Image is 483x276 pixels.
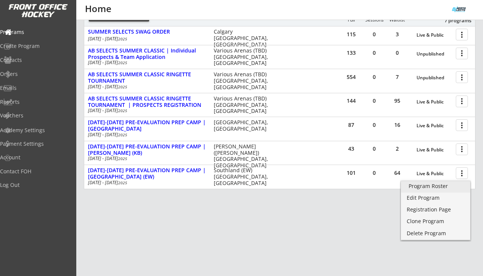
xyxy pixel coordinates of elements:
[118,84,127,89] em: 2025
[386,170,409,176] div: 64
[118,156,127,161] em: 2025
[363,146,386,151] div: 0
[409,183,463,189] div: Program Roster
[88,29,206,35] div: SUMMER SELECTS SWAG ORDER
[417,75,452,80] div: Unpublished
[417,99,452,105] div: Live & Public
[456,167,468,179] button: more_vert
[88,180,204,185] div: [DATE] - [DATE]
[363,32,386,37] div: 0
[401,205,470,216] a: Registration Page
[88,133,204,137] div: [DATE] - [DATE]
[88,71,206,84] div: AB SELECTS SUMMER CLASSIC RINGETTE TOURNAMENT
[214,29,273,48] div: Calgary [GEOGRAPHIC_DATA], [GEOGRAPHIC_DATA]
[401,181,470,193] a: Program Roster
[88,96,206,108] div: AB SELECTS SUMMER CLASSIC RINGETTE TOURNAMENT | PROSPECTS REGISTRATION
[407,219,464,224] div: Clone Program
[417,171,452,176] div: Live & Public
[407,231,464,236] div: Delete Program
[407,207,464,212] div: Registration Page
[340,50,363,56] div: 133
[118,60,127,65] em: 2025
[386,122,409,128] div: 16
[456,96,468,107] button: more_vert
[340,74,363,80] div: 554
[386,17,408,23] div: Waitlist
[363,170,386,176] div: 0
[88,143,206,156] div: [DATE]-[DATE] PRE-EVALUATION PREP CAMP | [PERSON_NAME] (KB)
[456,48,468,59] button: more_vert
[118,36,127,42] em: 2025
[88,119,206,132] div: [DATE]-[DATE] PRE-EVALUATION PREP CAMP | [GEOGRAPHIC_DATA]
[214,96,273,114] div: Various Arenas (TBD) [GEOGRAPHIC_DATA], [GEOGRAPHIC_DATA]
[363,74,386,80] div: 0
[386,74,409,80] div: 7
[340,32,363,37] div: 115
[88,156,204,161] div: [DATE] - [DATE]
[340,98,363,103] div: 144
[340,17,363,23] div: Full
[88,85,204,89] div: [DATE] - [DATE]
[88,60,204,65] div: [DATE] - [DATE]
[88,48,206,60] div: AB SELECTS SUMMER CLASSIC | Individual Prospects & Team Application
[417,147,452,153] div: Live & Public
[340,170,363,176] div: 101
[88,108,204,113] div: [DATE] - [DATE]
[386,146,409,151] div: 2
[340,146,363,151] div: 43
[456,119,468,131] button: more_vert
[118,108,127,113] em: 2025
[88,167,206,180] div: [DATE]-[DATE] PRE-EVALUATION PREP CAMP | [GEOGRAPHIC_DATA] (EW)
[386,98,409,103] div: 95
[401,193,470,204] a: Edit Program
[363,50,386,56] div: 0
[340,122,363,128] div: 87
[118,180,127,185] em: 2025
[363,17,386,23] div: Sessions
[214,167,273,186] div: Southland (EW) [GEOGRAPHIC_DATA], [GEOGRAPHIC_DATA]
[417,51,452,57] div: Unpublished
[363,98,386,103] div: 0
[214,71,273,90] div: Various Arenas (TBD) [GEOGRAPHIC_DATA], [GEOGRAPHIC_DATA]
[417,32,452,38] div: Live & Public
[118,132,127,137] em: 2025
[456,71,468,83] button: more_vert
[407,195,464,200] div: Edit Program
[214,48,273,66] div: Various Arenas (TBD) [GEOGRAPHIC_DATA], [GEOGRAPHIC_DATA]
[386,50,409,56] div: 0
[456,143,468,155] button: more_vert
[363,122,386,128] div: 0
[432,17,471,24] div: 7 programs
[456,29,468,40] button: more_vert
[214,119,273,132] div: [GEOGRAPHIC_DATA], [GEOGRAPHIC_DATA]
[417,123,452,128] div: Live & Public
[386,32,409,37] div: 3
[88,37,204,41] div: [DATE] - [DATE]
[214,143,273,169] div: [PERSON_NAME] ([PERSON_NAME]) [GEOGRAPHIC_DATA], [GEOGRAPHIC_DATA]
